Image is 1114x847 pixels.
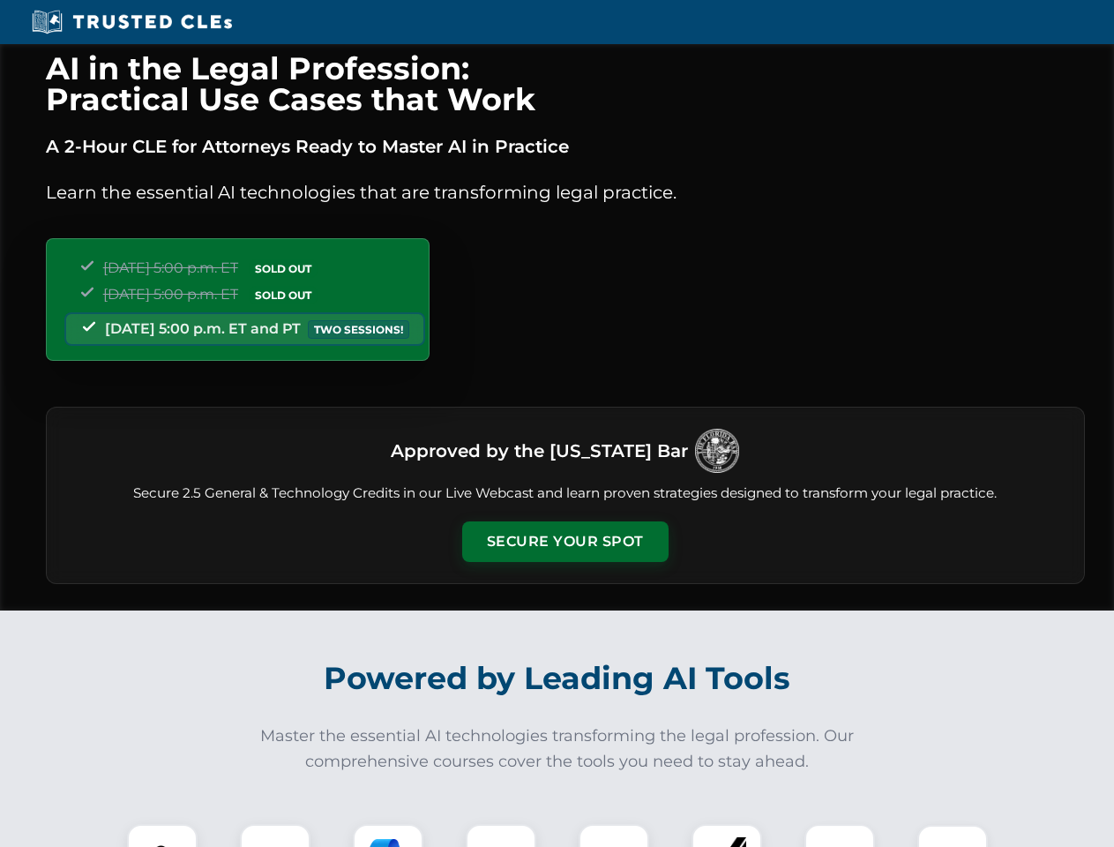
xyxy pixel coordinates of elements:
p: A 2-Hour CLE for Attorneys Ready to Master AI in Practice [46,132,1085,161]
h1: AI in the Legal Profession: Practical Use Cases that Work [46,53,1085,115]
span: SOLD OUT [249,259,318,278]
button: Secure Your Spot [462,521,669,562]
span: SOLD OUT [249,286,318,304]
span: [DATE] 5:00 p.m. ET [103,259,238,276]
p: Master the essential AI technologies transforming the legal profession. Our comprehensive courses... [249,723,866,775]
img: Logo [695,429,739,473]
span: [DATE] 5:00 p.m. ET [103,286,238,303]
p: Secure 2.5 General & Technology Credits in our Live Webcast and learn proven strategies designed ... [68,483,1063,504]
p: Learn the essential AI technologies that are transforming legal practice. [46,178,1085,206]
img: Trusted CLEs [26,9,237,35]
h3: Approved by the [US_STATE] Bar [391,435,688,467]
h2: Powered by Leading AI Tools [69,648,1046,709]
